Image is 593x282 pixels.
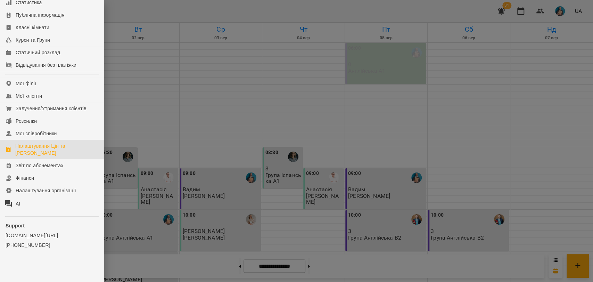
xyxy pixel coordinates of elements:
[16,92,42,99] div: Мої клієнти
[16,105,87,112] div: Залучення/Утримання клієнтів
[16,80,36,87] div: Мої філії
[6,222,98,229] p: Support
[15,143,98,156] div: Налаштування Цін та [PERSON_NAME]
[16,49,60,56] div: Статичний розклад
[6,232,98,239] a: [DOMAIN_NAME][URL]
[16,37,50,43] div: Курси та Групи
[6,242,98,249] a: [PHONE_NUMBER]
[16,118,37,124] div: Розсилки
[16,62,76,69] div: Відвідування без платіжки
[16,11,64,18] div: Публічна інформація
[16,24,49,31] div: Класні кімнати
[16,130,57,137] div: Мої співробітники
[16,175,34,182] div: Фінанси
[16,162,64,169] div: Звіт по абонементах
[16,200,20,207] div: AI
[16,187,76,194] div: Налаштування організації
